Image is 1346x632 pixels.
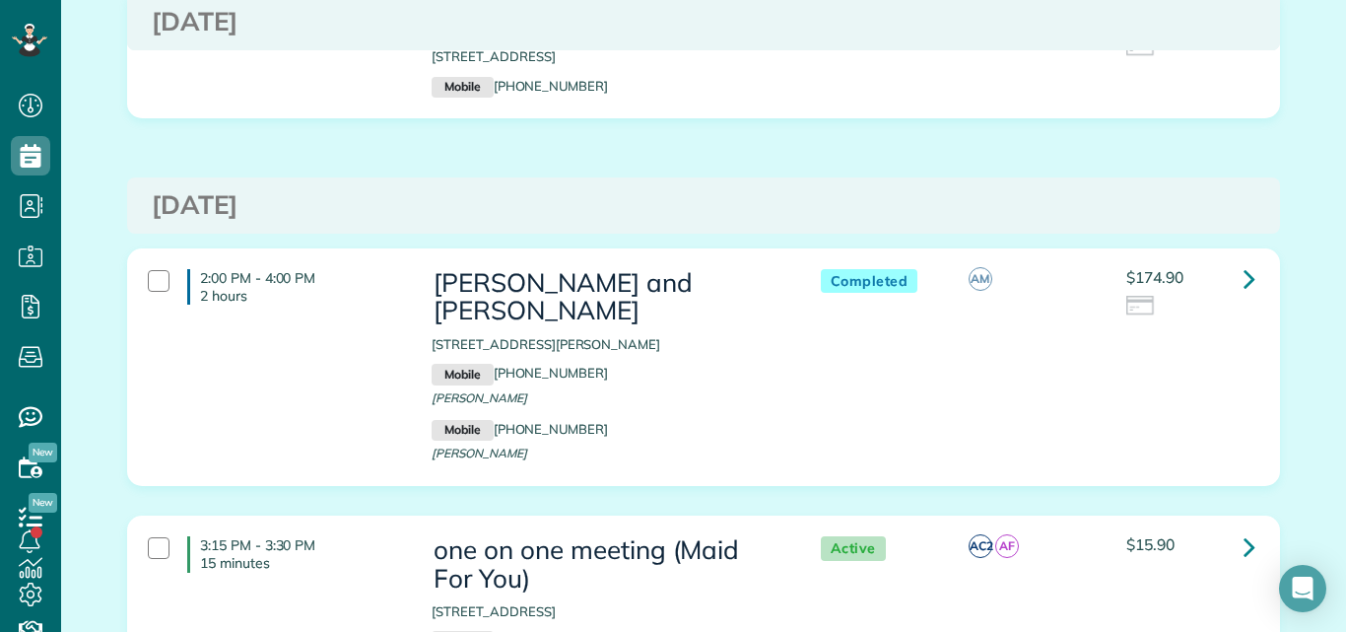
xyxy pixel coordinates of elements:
img: icon_credit_card_neutral-3d9a980bd25ce6dbb0f2033d7200983694762465c175678fcbc2d8f4bc43548e.png [1126,296,1156,317]
a: Mobile[PHONE_NUMBER] [432,421,608,437]
h3: [DATE] [152,191,1255,220]
small: Mobile [432,364,493,386]
h3: [PERSON_NAME] and [PERSON_NAME] [432,269,780,325]
h3: [DATE] [152,8,1255,36]
p: [STREET_ADDRESS][PERSON_NAME] [432,335,780,354]
span: AC2 [969,534,992,558]
p: [STREET_ADDRESS] [432,47,780,66]
small: Mobile [432,420,493,442]
p: 2 hours [200,287,402,305]
span: [PERSON_NAME] [432,390,527,405]
span: AF [995,534,1019,558]
span: $15.90 [1126,534,1175,554]
span: Completed [821,269,918,294]
a: Mobile[PHONE_NUMBER] [432,365,608,381]
h4: 3:15 PM - 3:30 PM [187,536,402,572]
p: 15 minutes [200,554,402,572]
p: [STREET_ADDRESS] [432,602,780,621]
h3: one on one meeting (Maid For You) [432,536,780,593]
span: AM [969,267,992,291]
small: Mobile [432,77,493,99]
div: Open Intercom Messenger [1279,565,1326,612]
a: Mobile[PHONE_NUMBER] [432,78,608,94]
span: [PERSON_NAME] [432,446,527,460]
span: $174.90 [1126,267,1183,287]
h4: 2:00 PM - 4:00 PM [187,269,402,305]
span: New [29,493,57,513]
span: New [29,443,57,462]
span: Active [821,536,886,561]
